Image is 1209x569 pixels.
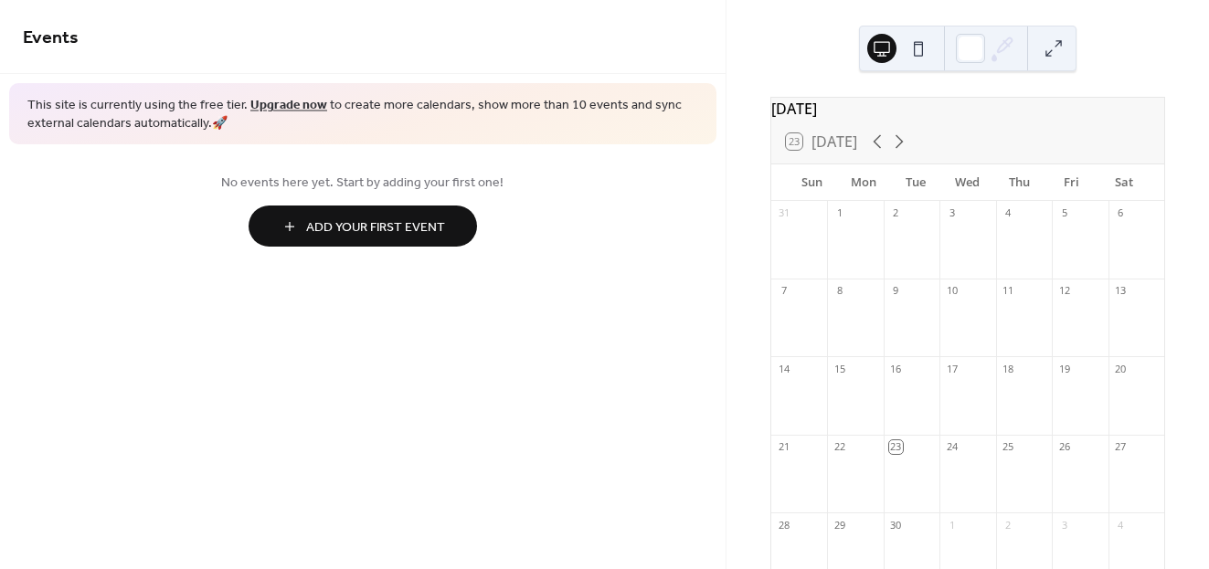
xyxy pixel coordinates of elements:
[771,98,1164,120] div: [DATE]
[23,174,703,193] span: No events here yet. Start by adding your first one!
[833,284,846,298] div: 8
[249,205,477,247] button: Add Your First Event
[777,362,790,375] div: 14
[945,284,959,298] div: 10
[1045,164,1098,201] div: Fri
[1114,362,1128,375] div: 20
[27,97,698,132] span: This site is currently using the free tier. to create more calendars, show more than 10 events an...
[1057,284,1071,298] div: 12
[889,284,903,298] div: 9
[889,518,903,532] div: 30
[1057,518,1071,532] div: 3
[1098,164,1150,201] div: Sat
[890,164,942,201] div: Tue
[1002,362,1015,375] div: 18
[993,164,1045,201] div: Thu
[833,206,846,220] div: 1
[777,518,790,532] div: 28
[941,164,993,201] div: Wed
[777,284,790,298] div: 7
[23,20,79,56] span: Events
[1002,284,1015,298] div: 11
[1114,440,1128,454] div: 27
[889,440,903,454] div: 23
[1002,206,1015,220] div: 4
[23,205,703,247] a: Add Your First Event
[1114,206,1128,220] div: 6
[945,518,959,532] div: 1
[250,93,327,118] a: Upgrade now
[306,218,445,237] span: Add Your First Event
[1002,440,1015,454] div: 25
[1002,518,1015,532] div: 2
[786,164,838,201] div: Sun
[833,440,846,454] div: 22
[889,206,903,220] div: 2
[777,440,790,454] div: 21
[833,518,846,532] div: 29
[1057,362,1071,375] div: 19
[777,206,790,220] div: 31
[1057,206,1071,220] div: 5
[1057,440,1071,454] div: 26
[1114,284,1128,298] div: 13
[889,362,903,375] div: 16
[945,362,959,375] div: 17
[833,362,846,375] div: 15
[838,164,890,201] div: Mon
[945,206,959,220] div: 3
[1114,518,1128,532] div: 4
[945,440,959,454] div: 24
